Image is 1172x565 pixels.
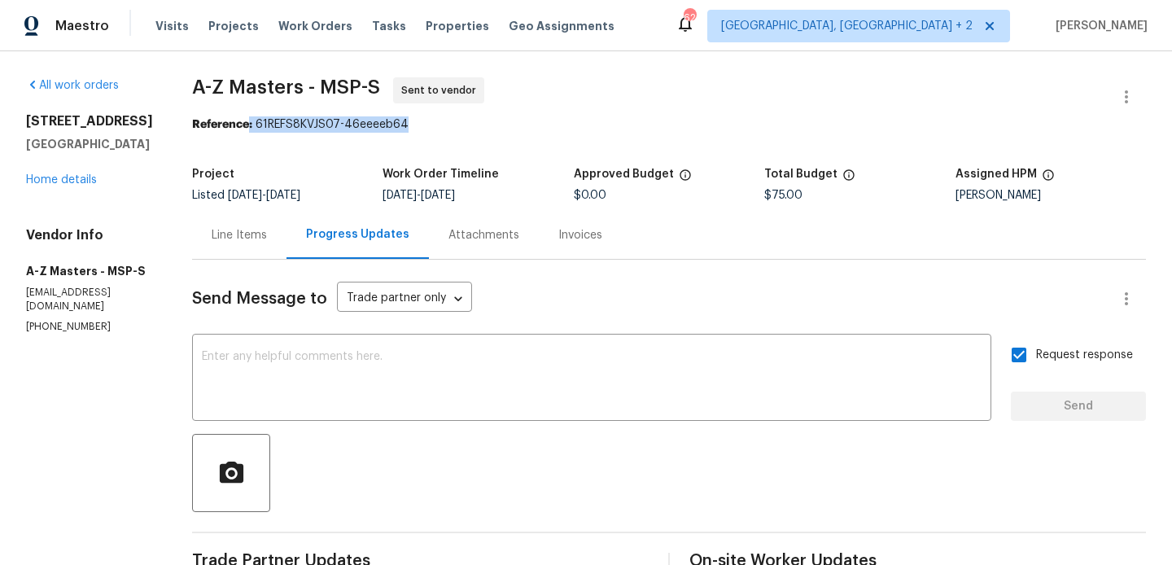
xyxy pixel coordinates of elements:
[956,169,1037,180] h5: Assigned HPM
[26,227,153,243] h4: Vendor Info
[842,169,855,190] span: The total cost of line items that have been proposed by Opendoor. This sum includes line items th...
[956,190,1146,201] div: [PERSON_NAME]
[721,18,973,34] span: [GEOGRAPHIC_DATA], [GEOGRAPHIC_DATA] + 2
[208,18,259,34] span: Projects
[278,18,352,34] span: Work Orders
[192,291,327,307] span: Send Message to
[26,113,153,129] h2: [STREET_ADDRESS]
[55,18,109,34] span: Maestro
[383,190,455,201] span: -
[192,169,234,180] h5: Project
[1049,18,1148,34] span: [PERSON_NAME]
[426,18,489,34] span: Properties
[306,226,409,243] div: Progress Updates
[383,169,499,180] h5: Work Order Timeline
[574,169,674,180] h5: Approved Budget
[558,227,602,243] div: Invoices
[26,174,97,186] a: Home details
[26,263,153,279] h5: A-Z Masters - MSP-S
[337,286,472,313] div: Trade partner only
[679,169,692,190] span: The total cost of line items that have been approved by both Opendoor and the Trade Partner. This...
[383,190,417,201] span: [DATE]
[509,18,614,34] span: Geo Assignments
[212,227,267,243] div: Line Items
[26,286,153,313] p: [EMAIL_ADDRESS][DOMAIN_NAME]
[684,10,695,26] div: 62
[192,119,252,130] b: Reference:
[228,190,262,201] span: [DATE]
[1036,347,1133,364] span: Request response
[1042,169,1055,190] span: The hpm assigned to this work order.
[26,80,119,91] a: All work orders
[401,82,483,99] span: Sent to vendor
[192,116,1146,133] div: 61REFS8KVJS07-46eeeeb64
[228,190,300,201] span: -
[421,190,455,201] span: [DATE]
[448,227,519,243] div: Attachments
[26,136,153,152] h5: [GEOGRAPHIC_DATA]
[192,190,300,201] span: Listed
[764,169,837,180] h5: Total Budget
[155,18,189,34] span: Visits
[574,190,606,201] span: $0.00
[266,190,300,201] span: [DATE]
[26,320,153,334] p: [PHONE_NUMBER]
[764,190,802,201] span: $75.00
[372,20,406,32] span: Tasks
[192,77,380,97] span: A-Z Masters - MSP-S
